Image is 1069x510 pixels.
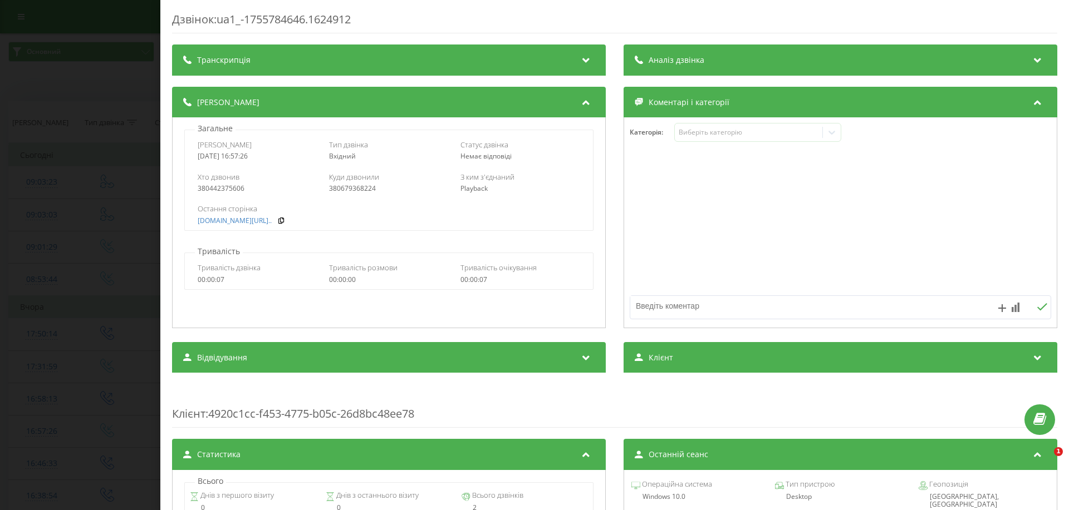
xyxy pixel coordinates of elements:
span: Статус дзвінка [460,140,508,150]
span: Тривалість дзвінка [198,263,261,273]
p: Загальне [195,123,236,134]
span: Тип пристрою [784,479,835,490]
span: Тип дзвінка [329,140,368,150]
div: 00:00:00 [329,276,449,284]
span: Клієнт [649,352,673,363]
p: Всього [195,476,226,487]
span: Хто дзвонив [198,172,239,182]
span: Клієнт [172,406,205,421]
span: З ким з'єднаний [460,172,514,182]
div: 380679368224 [329,185,449,192]
span: 1 [1054,447,1063,456]
span: Аналіз дзвінка [649,55,704,66]
span: Тривалість розмови [329,263,398,273]
span: Операційна система [640,479,712,490]
span: [PERSON_NAME] [198,140,252,150]
h4: Категорія : [630,128,674,136]
span: Куди дзвонили [329,172,379,182]
a: [DOMAIN_NAME][URL].. [198,217,272,225]
div: 00:00:07 [198,276,317,284]
span: Днів з останнього візиту [335,490,419,501]
span: Статистика [197,449,241,460]
span: [PERSON_NAME] [197,97,259,108]
iframe: Intercom live chat [1031,447,1058,474]
div: Виберіть категорію [679,128,818,137]
span: Транскрипція [197,55,251,66]
div: 00:00:07 [460,276,580,284]
div: [DATE] 16:57:26 [198,152,317,160]
span: Остання сторінка [198,204,257,214]
span: Геопозиція [928,479,968,490]
span: Всього дзвінків [470,490,523,501]
span: Коментарі і категорії [649,97,729,108]
div: Desktop [775,493,906,501]
p: Тривалість [195,246,243,257]
span: Останній сеанс [649,449,708,460]
span: Немає відповіді [460,151,512,161]
span: Днів з першого візиту [199,490,274,501]
div: : 4920c1cc-f453-4775-b05c-26d8bc48ee78 [172,384,1057,428]
span: Тривалість очікування [460,263,537,273]
div: Дзвінок : ua1_-1755784646.1624912 [172,12,1057,33]
div: Playback [460,185,580,192]
div: Windows 10.0 [631,493,762,501]
div: [GEOGRAPHIC_DATA], [GEOGRAPHIC_DATA] [919,493,1050,509]
span: Відвідування [197,352,247,363]
div: 380442375606 [198,185,317,192]
span: Вхідний [329,151,356,161]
